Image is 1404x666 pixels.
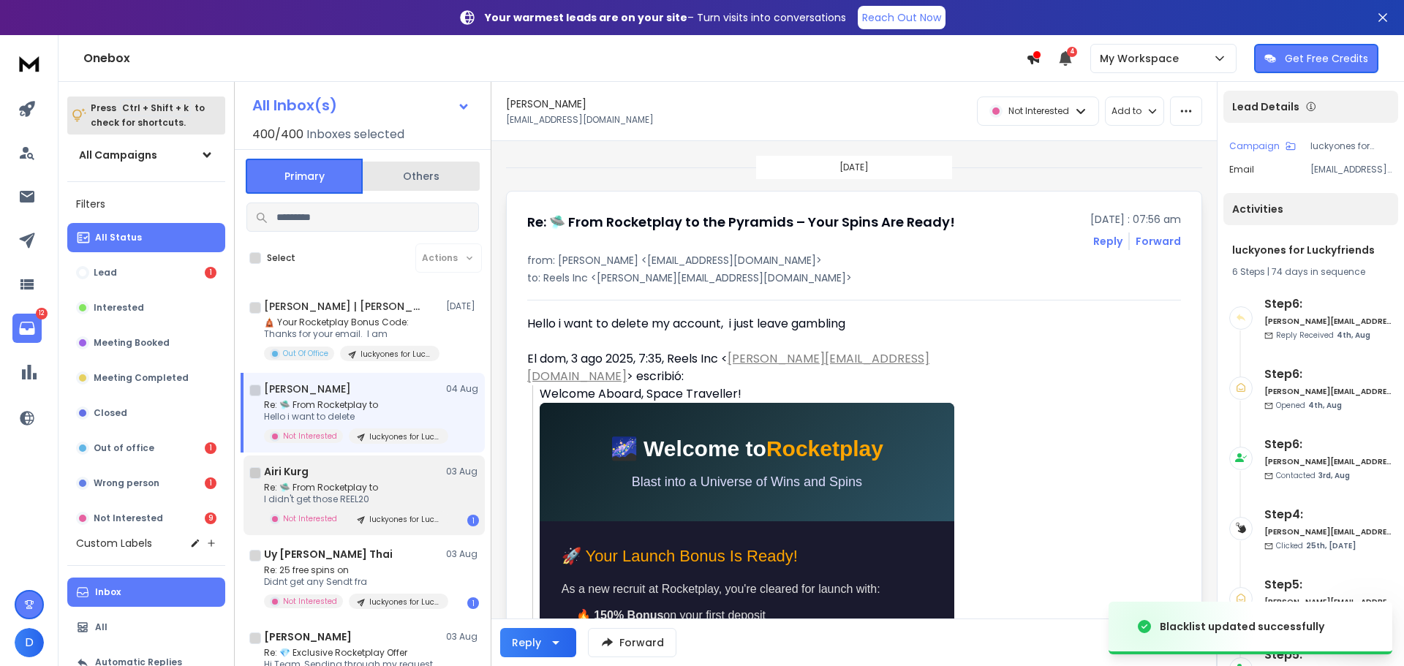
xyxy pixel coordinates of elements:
[94,407,127,419] p: Closed
[36,216,137,228] b: under 15 minutes
[576,609,664,621] strong: 🔥 150% Bonus
[1264,526,1392,537] h6: [PERSON_NAME][EMAIL_ADDRESS][DOMAIN_NAME]
[369,431,439,442] p: luckyones for Luckyfriends
[264,382,351,396] h1: [PERSON_NAME]
[540,385,954,403] div: Welcome Aboard, Space Traveller!
[283,513,337,524] p: Not Interested
[1093,234,1122,249] button: Reply
[446,383,479,395] p: 04 Aug
[23,479,34,491] button: Emoji picker
[1264,386,1392,397] h6: [PERSON_NAME][EMAIL_ADDRESS][DOMAIN_NAME]
[67,194,225,214] h3: Filters
[67,469,225,498] button: Wrong person1
[562,580,932,662] div: As a new recruit at Rocketplay, you're cleared for launch with:
[264,411,439,423] p: Hello i want to delete
[259,93,269,107] div: Hi
[67,258,225,287] button: Lead1
[69,479,81,491] button: Upload attachment
[1264,366,1392,383] h6: Step 6 :
[506,97,586,111] h1: [PERSON_NAME]
[67,578,225,607] button: Inbox
[1276,470,1350,481] p: Contacted
[42,8,65,31] img: Profile image for Box
[10,6,37,34] button: go back
[94,512,163,524] p: Not Interested
[67,434,225,463] button: Out of office1
[264,328,439,340] p: Thanks for your email. I am
[1264,456,1392,467] h6: [PERSON_NAME][EMAIL_ADDRESS][DOMAIN_NAME]
[554,472,940,492] div: Blast into a Universe of Wins and Spins
[1318,470,1350,481] span: 3rd, Aug
[241,91,482,120] button: All Inbox(s)
[554,432,940,465] h1: 🌌 Welcome to
[95,621,107,633] p: All
[1337,330,1370,341] span: 4th, Aug
[264,464,309,479] h1: Airi Kurg
[1232,243,1389,257] h1: luckyones for Luckyfriends
[264,629,352,644] h1: [PERSON_NAME]
[363,160,480,192] button: Others
[252,98,337,113] h1: All Inbox(s)
[1111,105,1141,117] p: Add to
[1254,44,1378,73] button: Get Free Credits
[94,442,154,454] p: Out of office
[1264,576,1392,594] h6: Step 5 :
[1276,330,1370,341] p: Reply Received
[46,479,58,491] button: Gif picker
[527,212,955,232] h1: Re: 🛸 From Rocketplay to the Pyramids – Your Spins Are Ready!
[64,273,269,302] div: activity luckyones campaing not showing anlytics
[94,372,189,384] p: Meeting Completed
[91,101,205,130] p: Press to check for shortcuts.
[79,148,157,162] h1: All Campaigns
[1136,234,1181,249] div: Forward
[446,548,479,560] p: 03 Aug
[205,477,216,489] div: 1
[23,166,140,192] b: [EMAIL_ADDRESS][DOMAIN_NAME]
[94,337,170,349] p: Meeting Booked
[361,349,431,360] p: luckyones for Luckyfriends
[94,477,159,489] p: Wrong person
[12,265,281,328] div: Daniel says…
[264,482,439,493] p: Re: 🛸 From Rocketplay to
[1272,265,1365,278] span: 74 days in sequence
[94,267,117,279] p: Lead
[1232,99,1299,114] p: Lead Details
[1090,212,1181,227] p: [DATE] : 07:56 am
[67,223,225,252] button: All Status
[512,635,541,650] div: Reply
[76,536,152,550] h3: Custom Labels
[576,606,932,625] li: on your first deposit
[446,300,479,312] p: [DATE]
[205,442,216,454] div: 1
[1264,316,1392,327] h6: [PERSON_NAME][EMAIL_ADDRESS][DOMAIN_NAME]
[67,504,225,533] button: Not Interested9
[1285,51,1368,66] p: Get Free Credits
[15,628,44,657] span: D
[467,597,479,609] div: 1
[1229,164,1254,175] p: Email
[67,293,225,322] button: Interested
[1232,265,1265,278] span: 6 Steps
[527,253,1181,268] p: from: [PERSON_NAME] <[EMAIL_ADDRESS][DOMAIN_NAME]>
[264,317,439,328] p: 🛕 Your Rocketplay Bonus Code:
[71,18,182,33] p: The team can also help
[264,493,439,505] p: I didn't get those REEL20
[251,473,274,496] button: Send a message…
[67,613,225,642] button: All
[1160,619,1324,634] div: Blacklist updated successfully
[12,84,281,128] div: Daniel says…
[205,267,216,279] div: 1
[283,431,337,442] p: Not Interested
[1310,164,1392,175] p: [EMAIL_ADDRESS][DOMAIN_NAME]
[67,328,225,357] button: Meeting Booked
[446,466,479,477] p: 03 Aug
[23,201,228,230] div: Our usual reply time 🕒
[1232,266,1389,278] div: |
[255,6,283,34] button: Home
[12,128,281,265] div: Box says…
[1223,193,1398,225] div: Activities
[588,628,676,657] button: Forward
[67,140,225,170] button: All Campaigns
[527,315,954,333] div: Hello i want to delete my account, i just leave gambling
[12,314,42,343] a: 12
